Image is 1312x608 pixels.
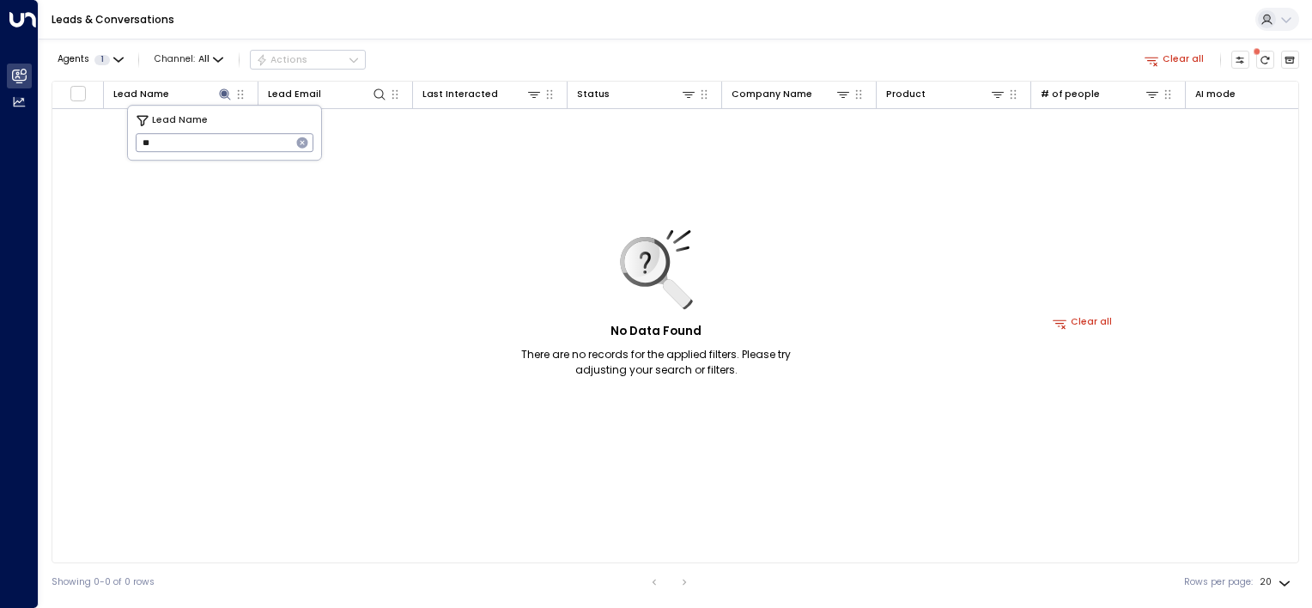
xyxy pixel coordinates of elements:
[1281,51,1300,70] button: Archived Leads
[250,50,366,70] div: Button group with a nested menu
[886,87,926,102] div: Product
[268,87,321,102] div: Lead Email
[149,51,228,69] button: Channel:All
[643,572,695,593] nav: pagination navigation
[577,86,697,102] div: Status
[70,85,86,101] span: Toggle select all
[113,87,169,102] div: Lead Name
[610,323,702,340] h5: No Data Found
[1195,87,1236,102] div: AI mode
[268,86,388,102] div: Lead Email
[1041,87,1100,102] div: # of people
[250,50,366,70] button: Actions
[577,87,610,102] div: Status
[422,87,498,102] div: Last Interacted
[94,55,110,65] span: 1
[1256,51,1275,70] span: There are new threads available. Refresh the grid to view the latest updates.
[152,113,208,128] span: Lead Name
[495,347,817,378] p: There are no records for the applied filters. Please try adjusting your search or filters.
[52,51,128,69] button: Agents1
[732,86,852,102] div: Company Name
[1260,572,1294,593] div: 20
[1184,575,1253,589] label: Rows per page:
[149,51,228,69] span: Channel:
[1041,86,1161,102] div: # of people
[58,55,89,64] span: Agents
[1139,51,1210,69] button: Clear all
[886,86,1006,102] div: Product
[422,86,543,102] div: Last Interacted
[732,87,812,102] div: Company Name
[52,575,155,589] div: Showing 0-0 of 0 rows
[113,86,234,102] div: Lead Name
[1048,313,1118,331] button: Clear all
[198,54,210,64] span: All
[52,12,174,27] a: Leads & Conversations
[256,54,308,66] div: Actions
[1231,51,1250,70] button: Customize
